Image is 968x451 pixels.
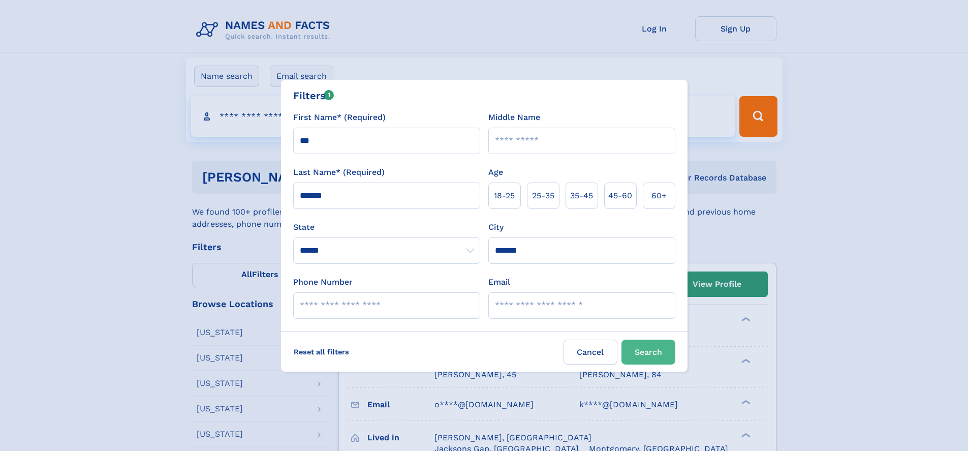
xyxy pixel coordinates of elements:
label: Age [488,166,503,178]
label: Middle Name [488,111,540,124]
label: City [488,221,504,233]
label: State [293,221,480,233]
label: Cancel [564,340,617,365]
span: 45‑60 [608,190,632,202]
label: Email [488,276,510,288]
label: Reset all filters [287,340,356,364]
span: 60+ [651,190,667,202]
label: Last Name* (Required) [293,166,385,178]
span: 25‑35 [532,190,554,202]
span: 35‑45 [570,190,593,202]
span: 18‑25 [494,190,515,202]
label: First Name* (Required) [293,111,386,124]
button: Search [621,340,675,365]
label: Phone Number [293,276,353,288]
div: Filters [293,88,334,103]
